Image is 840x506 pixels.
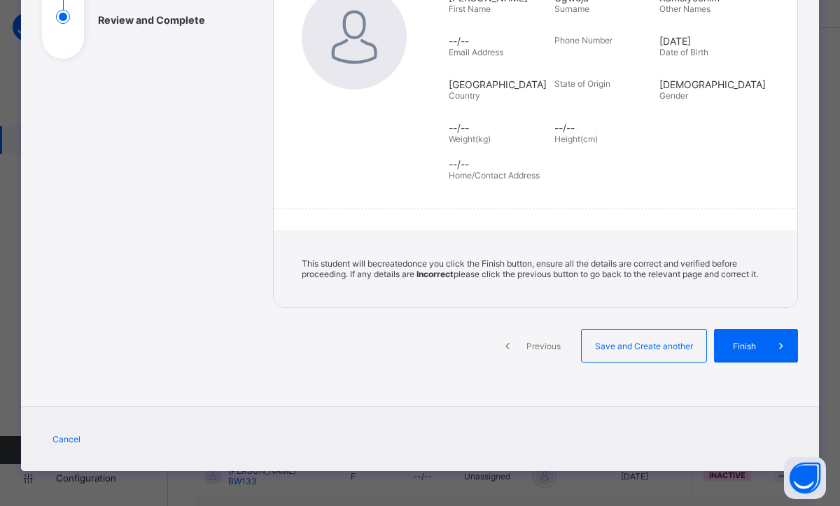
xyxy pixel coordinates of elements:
span: Country [449,90,480,101]
span: Home/Contact Address [449,170,540,181]
span: First Name [449,3,491,14]
span: This student will be created once you click the Finish button, ensure all the details are correct... [302,258,758,279]
span: Phone Number [554,35,612,45]
span: Height(cm) [554,134,598,144]
span: Finish [724,341,764,351]
b: Incorrect [416,269,454,279]
span: Other Names [659,3,710,14]
span: --/-- [449,35,547,47]
span: [DATE] [659,35,757,47]
span: Cancel [52,434,80,444]
span: --/-- [449,158,776,170]
span: Email Address [449,47,503,57]
span: Surname [554,3,589,14]
span: --/-- [449,122,547,134]
span: Gender [659,90,688,101]
span: [DEMOGRAPHIC_DATA] [659,78,757,90]
span: [GEOGRAPHIC_DATA] [449,78,547,90]
span: Previous [524,341,563,351]
span: Date of Birth [659,47,708,57]
span: State of Origin [554,78,610,89]
button: Open asap [784,457,826,499]
span: Weight(kg) [449,134,491,144]
span: --/-- [554,122,652,134]
span: Save and Create another [592,341,696,351]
